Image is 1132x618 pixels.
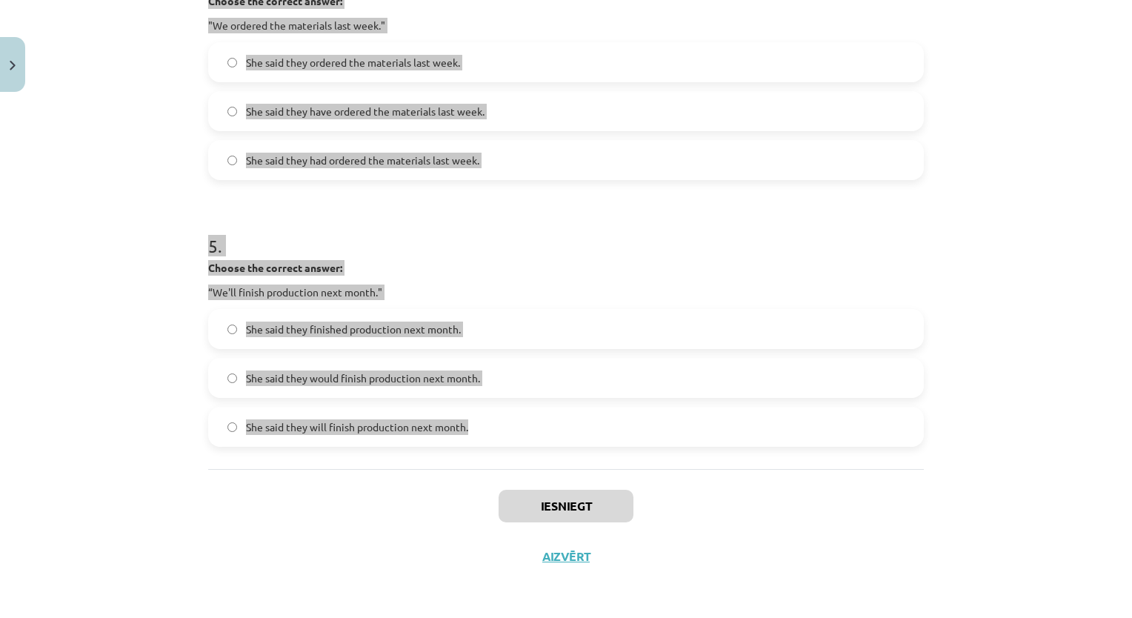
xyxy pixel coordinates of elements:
span: She said they have ordered the materials last week. [246,104,485,119]
input: She said they ordered the materials last week. [227,58,237,67]
h1: 5 . [208,210,924,256]
span: She said they will finish production next month. [246,419,468,435]
input: She said they would finish production next month. [227,373,237,383]
button: Aizvērt [538,549,594,564]
input: She said they have ordered the materials last week. [227,107,237,116]
p: “We'll finish production next month." [208,285,924,300]
input: She said they will finish production next month. [227,422,237,432]
strong: Choose the correct answer: [208,261,342,274]
input: She said they had ordered the materials last week. [227,156,237,165]
span: She said they would finish production next month. [246,371,480,386]
span: She said they had ordered the materials last week. [246,153,479,168]
span: She said they ordered the materials last week. [246,55,460,70]
input: She said they finished production next month. [227,325,237,334]
button: Iesniegt [499,490,633,522]
span: She said they finished production next month. [246,322,461,337]
img: icon-close-lesson-0947bae3869378f0d4975bcd49f059093ad1ed9edebbc8119c70593378902aed.svg [10,61,16,70]
p: "We ordered the materials last week." [208,18,924,33]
